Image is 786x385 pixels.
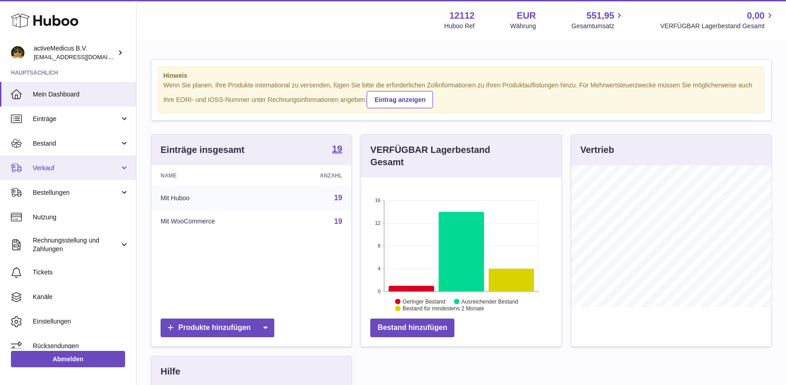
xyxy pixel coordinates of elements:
span: Einträge [33,115,120,123]
span: Gesamtumsatz [571,22,625,30]
span: Einstellungen [33,317,129,326]
h3: Hilfe [161,365,180,378]
text: Bestand für mindestens 2 Monate [403,305,484,312]
strong: Hinweis [163,71,759,80]
span: Bestellungen [33,188,120,197]
a: Abmelden [11,351,125,367]
img: info@activemedicus.com [11,46,25,60]
h3: VERFÜGBAR Lagerbestand Gesamt [370,144,520,168]
a: 19 [334,194,343,202]
a: Bestand hinzufügen [370,319,454,337]
text: 16 [375,198,381,203]
td: Mit WooCommerce [151,210,280,233]
a: 19 [332,144,342,155]
span: 0,00 [747,10,765,22]
a: 551,95 Gesamtumsatz [571,10,625,30]
strong: 19 [332,144,342,153]
h3: Einträge insgesamt [161,144,245,156]
span: Nutzung [33,213,129,222]
div: Wenn Sie planen, Ihre Produkte international zu versenden, fügen Sie bitte die erforderlichen Zol... [163,81,759,108]
text: Ausreichender Bestand [462,298,519,304]
span: Rücksendungen [33,342,129,350]
text: 0 [378,289,381,294]
text: 12 [375,220,381,226]
text: 8 [378,243,381,248]
text: 4 [378,266,381,271]
strong: EUR [517,10,536,22]
a: 19 [334,218,343,225]
span: Bestand [33,139,120,148]
strong: 12112 [449,10,475,22]
th: Name [151,165,280,186]
a: 0,00 VERFÜGBAR Lagerbestand Gesamt [660,10,775,30]
th: Anzahl [280,165,352,186]
span: Tickets [33,268,129,277]
td: Mit Huboo [151,186,280,210]
a: Eintrag anzeigen [367,91,433,108]
span: VERFÜGBAR Lagerbestand Gesamt [660,22,775,30]
span: Verkauf [33,164,120,172]
span: Kanäle [33,293,129,301]
span: 551,95 [586,10,614,22]
span: Rechnungsstellung und Zahlungen [33,236,120,253]
a: Produkte hinzufügen [161,319,274,337]
span: [EMAIL_ADDRESS][DOMAIN_NAME] [34,53,134,61]
div: activeMedicus B.V. [34,44,116,61]
div: Huboo Ref [444,22,475,30]
div: Währung [510,22,536,30]
text: Geringer Bestand [403,298,445,304]
span: Mein Dashboard [33,90,129,99]
h3: Vertrieb [580,144,614,156]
